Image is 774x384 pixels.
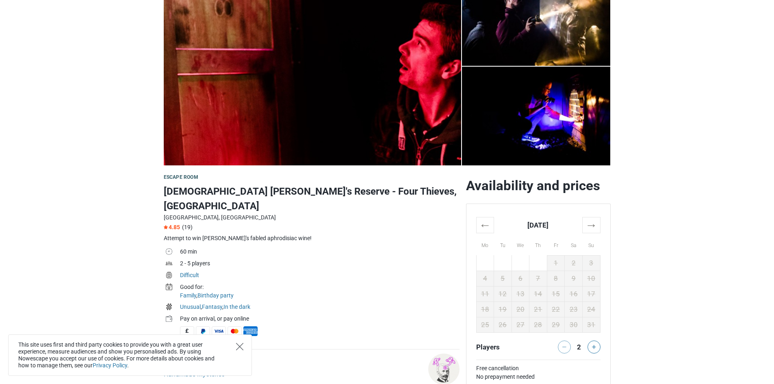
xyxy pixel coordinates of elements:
h2: Availability and prices [466,178,611,194]
th: Su [582,233,600,255]
td: 20 [512,302,529,317]
td: 7 [529,271,547,286]
span: (19) [182,224,193,230]
td: 30 [565,317,583,332]
td: 19 [494,302,512,317]
td: 9 [565,271,583,286]
span: MasterCard [228,326,242,336]
span: Cash [180,326,194,336]
td: 2 [565,255,583,271]
td: 60 min [180,247,460,258]
td: , , [180,302,460,314]
td: 4 [476,271,494,286]
td: 14 [529,286,547,302]
th: Th [529,233,547,255]
td: 18 [476,302,494,317]
td: 17 [582,286,600,302]
td: 23 [565,302,583,317]
td: 28 [529,317,547,332]
td: 2 - 5 players [180,258,460,270]
td: 22 [547,302,565,317]
span: American Express [243,326,258,336]
td: 1 [547,255,565,271]
td: 26 [494,317,512,332]
td: 25 [476,317,494,332]
button: Close [236,343,243,350]
td: 6 [512,271,529,286]
span: Escape room [164,174,198,180]
a: Unusual [180,304,201,310]
a: Fantasy [202,304,222,310]
td: 8 [547,271,565,286]
span: Visa [212,326,226,336]
div: [GEOGRAPHIC_DATA], [GEOGRAPHIC_DATA] [164,213,460,222]
a: In the dark [223,304,250,310]
span: 4.85 [164,224,180,230]
td: 16 [565,286,583,302]
td: 31 [582,317,600,332]
a: Handmade Mysteries [164,370,225,378]
th: Sa [565,233,583,255]
th: We [512,233,529,255]
th: ← [476,217,494,233]
td: 10 [582,271,600,286]
td: 5 [494,271,512,286]
span: PayPal [196,326,210,336]
h1: [DEMOGRAPHIC_DATA] [PERSON_NAME]'s Reserve - Four Thieves, [GEOGRAPHIC_DATA] [164,184,460,213]
a: Lady Chastity's Reserve - Four Thieves, Clapham photo 4 [462,67,611,165]
a: Privacy Policy [93,362,127,369]
td: 24 [582,302,600,317]
a: Difficult [180,272,199,278]
th: [DATE] [494,217,583,233]
td: 11 [476,286,494,302]
td: 3 [582,255,600,271]
td: 27 [512,317,529,332]
div: Attempt to win [PERSON_NAME]'s fabled aphrodisiac wine! [164,234,460,243]
td: 13 [512,286,529,302]
td: No prepayment needed [476,373,601,381]
img: Lady Chastity's Reserve - Four Thieves, Clapham photo 5 [462,67,611,165]
div: This site uses first and third party cookies to provide you with a great user experience, measure... [8,334,252,376]
th: Fr [547,233,565,255]
div: 2 [574,341,584,352]
a: Birthday party [197,292,234,299]
td: 29 [547,317,565,332]
th: → [582,217,600,233]
td: 21 [529,302,547,317]
td: , [180,282,460,302]
a: Family [180,292,196,299]
div: Players [473,341,538,354]
td: 15 [547,286,565,302]
td: 12 [494,286,512,302]
th: Mo [476,233,494,255]
div: Good for: [180,283,460,291]
img: Star [164,225,168,229]
div: Pay on arrival, or pay online [180,315,460,323]
td: Free cancellation [476,364,601,373]
th: Tu [494,233,512,255]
